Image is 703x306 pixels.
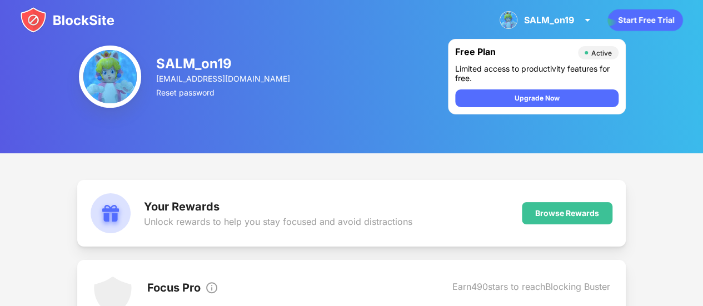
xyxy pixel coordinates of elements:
[79,46,141,108] img: ACg8ocI4fNL2cbkcz5d5LWosJvuR6qp5GMVUMP5AkRkP6X8cIih1isk=s96-c
[591,49,612,57] div: Active
[607,9,683,31] div: animation
[147,281,201,297] div: Focus Pro
[205,281,218,294] img: info.svg
[144,216,412,227] div: Unlock rewards to help you stay focused and avoid distractions
[91,193,131,233] img: rewards.svg
[20,7,114,33] img: blocksite-icon.svg
[455,46,572,59] div: Free Plan
[524,14,574,26] div: SALM_on19
[452,281,610,297] div: Earn 490 stars to reach Blocking Buster
[535,209,599,218] div: Browse Rewards
[144,200,412,213] div: Your Rewards
[156,88,292,97] div: Reset password
[514,93,559,104] div: Upgrade Now
[500,11,517,29] img: ACg8ocI4fNL2cbkcz5d5LWosJvuR6qp5GMVUMP5AkRkP6X8cIih1isk=s96-c
[156,74,292,83] div: [EMAIL_ADDRESS][DOMAIN_NAME]
[455,64,619,83] div: Limited access to productivity features for free.
[156,56,292,72] div: SALM_on19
